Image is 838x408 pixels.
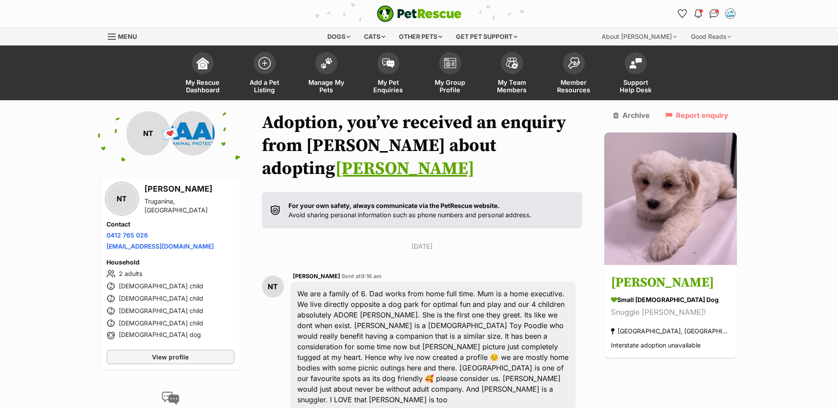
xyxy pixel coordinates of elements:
[611,307,730,319] div: Snuggle [PERSON_NAME]!
[694,9,701,18] img: notifications-46538b983faf8c2785f20acdc204bb7945ddae34d4c08c2a6579f10ce5e182be.svg
[604,267,737,358] a: [PERSON_NAME] small [DEMOGRAPHIC_DATA] Dog Snuggle [PERSON_NAME]! [GEOGRAPHIC_DATA], [GEOGRAPHIC_...
[106,306,235,316] li: [DEMOGRAPHIC_DATA] child
[357,48,419,100] a: My Pet Enquiries
[288,201,531,220] p: Avoid sharing personal information such as phone numbers and personal address.
[691,7,705,21] button: Notifications
[258,57,271,69] img: add-pet-listing-icon-0afa8454b4691262ce3f59096e99ab1cd57d4a30225e0717b998d2c9b9846f56.svg
[183,79,223,94] span: My Rescue Dashboard
[419,48,481,100] a: My Group Profile
[108,28,143,44] a: Menu
[293,273,340,280] span: [PERSON_NAME]
[144,197,235,215] div: Truganina, [GEOGRAPHIC_DATA]
[723,7,737,21] button: My account
[707,7,721,21] a: Conversations
[393,28,448,45] div: Other pets
[160,124,180,143] span: 💌
[481,48,543,100] a: My Team Members
[106,183,137,214] div: NT
[106,330,235,341] li: [DEMOGRAPHIC_DATA] dog
[568,57,580,69] img: member-resources-icon-8e73f808a243e03378d46382f2149f9095a855e16c252ad45f914b54edf8863c.svg
[106,231,148,239] a: 0412 765 026
[118,33,137,40] span: Menu
[685,28,737,45] div: Good Reads
[106,268,235,279] li: 2 adults
[665,111,728,119] a: Report enquiry
[320,57,333,69] img: manage-my-pets-icon-02211641906a0b7f246fdf0571729dbe1e7629f14944591b6c1af311fb30b64b.svg
[106,242,214,250] a: [EMAIL_ADDRESS][DOMAIN_NAME]
[171,111,215,155] img: Australian Animal Protection Society (AAPS) profile pic
[335,158,474,180] a: [PERSON_NAME]
[152,352,189,362] span: View profile
[106,258,235,267] h4: Household
[144,183,235,195] h3: [PERSON_NAME]
[262,242,583,251] p: [DATE]
[234,48,296,100] a: Add a Pet Listing
[604,132,737,265] img: Winston
[450,28,523,45] div: Get pet support
[106,318,235,329] li: [DEMOGRAPHIC_DATA] child
[543,48,605,100] a: Member Resources
[106,220,235,229] h4: Contact
[492,79,532,94] span: My Team Members
[377,5,462,22] a: PetRescue
[126,111,171,155] div: NT
[605,48,667,100] a: Support Help Desk
[554,79,594,94] span: Member Resources
[245,79,284,94] span: Add a Pet Listing
[616,79,656,94] span: Support Help Desk
[106,281,235,291] li: [DEMOGRAPHIC_DATA] child
[368,79,408,94] span: My Pet Enquiries
[296,48,357,100] a: Manage My Pets
[382,58,394,68] img: pet-enquiries-icon-7e3ad2cf08bfb03b45e93fb7055b45f3efa6380592205ae92323e6603595dc1f.svg
[377,5,462,22] img: logo-e224e6f780fb5917bec1dbf3a21bbac754714ae5b6737aabdf751b685950b380.svg
[197,57,209,69] img: dashboard-icon-eb2f2d2d3e046f16d808141f083e7271f6b2e854fb5c12c21221c1fb7104beca.svg
[613,111,650,119] a: Archive
[430,79,470,94] span: My Group Profile
[262,111,583,180] h1: Adoption, you’ve received an enquiry from [PERSON_NAME] about adopting
[675,7,737,21] ul: Account quick links
[172,48,234,100] a: My Rescue Dashboard
[611,273,730,293] h3: [PERSON_NAME]
[262,276,284,298] div: NT
[106,293,235,304] li: [DEMOGRAPHIC_DATA] child
[675,7,690,21] a: Favourites
[444,58,456,68] img: group-profile-icon-3fa3cf56718a62981997c0bc7e787c4b2cf8bcc04b72c1350f741eb67cf2f40e.svg
[321,28,356,45] div: Dogs
[709,9,719,18] img: chat-41dd97257d64d25036548639549fe6c8038ab92f7586957e7f3b1b290dea8141.svg
[611,342,701,349] span: Interstate adoption unavailable
[726,9,735,18] img: Adoption Team profile pic
[162,392,179,405] img: conversation-icon-4a6f8262b818ee0b60e3300018af0b2d0b884aa5de6e9bcb8d3d4eeb1a70a7c4.svg
[288,202,500,209] strong: For your own safety, always communicate via the PetRescue website.
[611,295,730,305] div: small [DEMOGRAPHIC_DATA] Dog
[106,350,235,364] a: View profile
[611,325,730,337] div: [GEOGRAPHIC_DATA], [GEOGRAPHIC_DATA]
[629,58,642,68] img: help-desk-icon-fdf02630f3aa405de69fd3d07c3f3aa587a6932b1a1747fa1d2bba05be0121f9.svg
[307,79,346,94] span: Manage My Pets
[341,273,382,280] span: Sent at
[506,57,518,69] img: team-members-icon-5396bd8760b3fe7c0b43da4ab00e1e3bb1a5d9ba89233759b79545d2d3fc5d0d.svg
[361,273,382,280] span: 9:16 am
[358,28,391,45] div: Cats
[595,28,683,45] div: About [PERSON_NAME]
